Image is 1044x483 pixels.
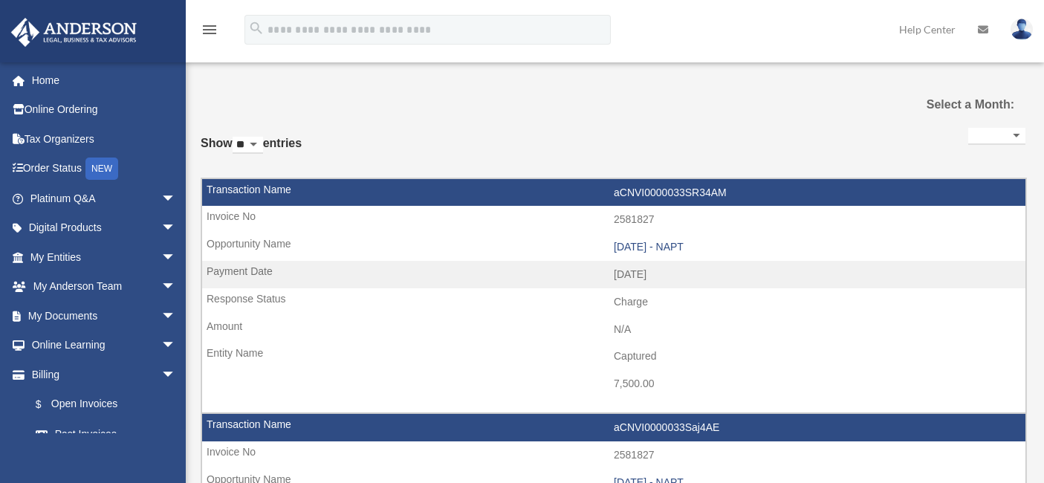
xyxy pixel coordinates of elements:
[10,124,198,154] a: Tax Organizers
[21,389,198,420] a: $Open Invoices
[202,179,1025,207] td: aCNVI0000033SR34AM
[161,184,191,214] span: arrow_drop_down
[10,360,198,389] a: Billingarrow_drop_down
[85,158,118,180] div: NEW
[202,343,1025,371] td: Captured
[44,395,51,414] span: $
[10,95,198,125] a: Online Ordering
[201,21,218,39] i: menu
[10,301,198,331] a: My Documentsarrow_drop_down
[10,272,198,302] a: My Anderson Teamarrow_drop_down
[1011,19,1033,40] img: User Pic
[899,94,1014,115] label: Select a Month:
[10,213,198,243] a: Digital Productsarrow_drop_down
[161,301,191,331] span: arrow_drop_down
[161,360,191,390] span: arrow_drop_down
[202,370,1025,398] td: 7,500.00
[248,20,265,36] i: search
[161,242,191,273] span: arrow_drop_down
[10,65,198,95] a: Home
[10,154,198,184] a: Order StatusNEW
[10,331,198,360] a: Online Learningarrow_drop_down
[202,316,1025,344] td: N/A
[614,241,1018,253] div: [DATE] - NAPT
[10,242,198,272] a: My Entitiesarrow_drop_down
[201,133,302,169] label: Show entries
[161,272,191,302] span: arrow_drop_down
[21,419,191,449] a: Past Invoices
[202,414,1025,442] td: aCNVI0000033Saj4AE
[7,18,141,47] img: Anderson Advisors Platinum Portal
[10,184,198,213] a: Platinum Q&Aarrow_drop_down
[201,26,218,39] a: menu
[233,137,263,154] select: Showentries
[202,206,1025,234] td: 2581827
[161,213,191,244] span: arrow_drop_down
[202,441,1025,470] td: 2581827
[161,331,191,361] span: arrow_drop_down
[202,261,1025,289] td: [DATE]
[202,288,1025,317] td: Charge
